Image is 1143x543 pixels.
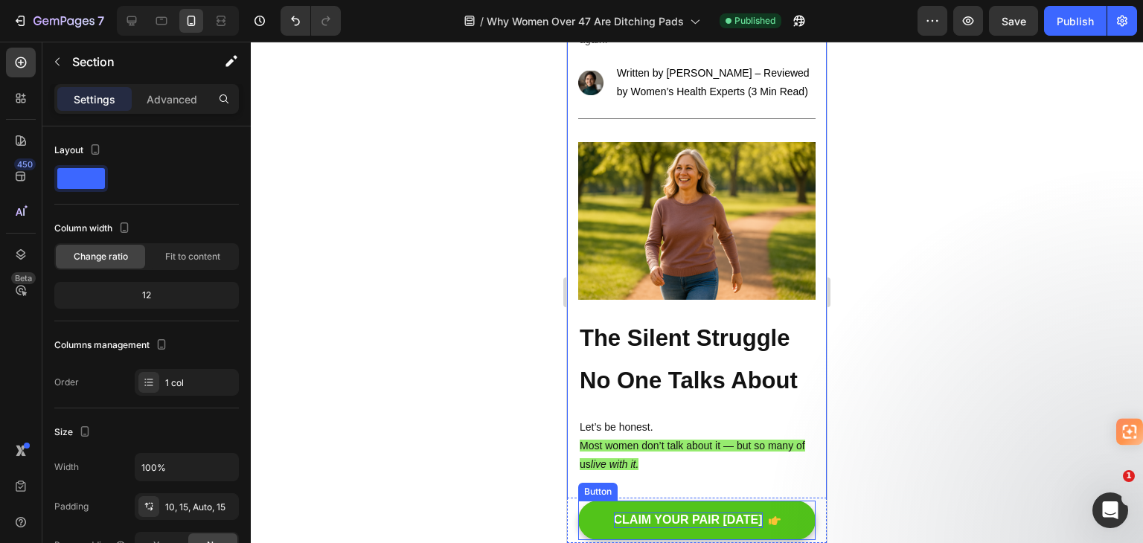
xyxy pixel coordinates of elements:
[13,452,247,508] p: The sudden worry when you laugh too hard at lunch with friends. That little ‘uh-oh’ moment when y...
[57,285,236,306] div: 12
[135,454,238,481] input: Auto
[54,219,133,239] div: Column width
[487,13,684,29] span: Why Women Over 47 Are Ditching Pads
[54,460,79,474] div: Width
[97,12,104,30] p: 7
[165,376,235,390] div: 1 col
[165,250,220,263] span: Fit to content
[1044,6,1107,36] button: Publish
[14,158,36,170] div: 450
[54,500,89,513] div: Padding
[11,459,249,498] a: CLAIM YOUR PAIR [DATE]
[1057,13,1094,29] div: Publish
[54,141,104,161] div: Layout
[1002,15,1026,28] span: Save
[281,6,341,36] div: Undo/Redo
[72,53,194,71] p: Section
[47,471,196,486] p: CLAIM YOUR PAIR [DATE]
[734,14,775,28] span: Published
[74,250,128,263] span: Change ratio
[54,376,79,389] div: Order
[147,91,197,107] p: Advanced
[165,501,235,514] div: 10, 15, Auto, 15
[480,13,484,29] span: /
[567,42,827,543] iframe: Design area
[6,6,111,36] button: 7
[74,91,115,107] p: Settings
[54,422,94,443] div: Size
[1123,470,1135,482] span: 1
[989,6,1038,36] button: Save
[54,335,170,356] div: Columns management
[1092,492,1128,528] iframe: Intercom live chat
[14,443,48,457] div: Button
[11,272,36,284] div: Beta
